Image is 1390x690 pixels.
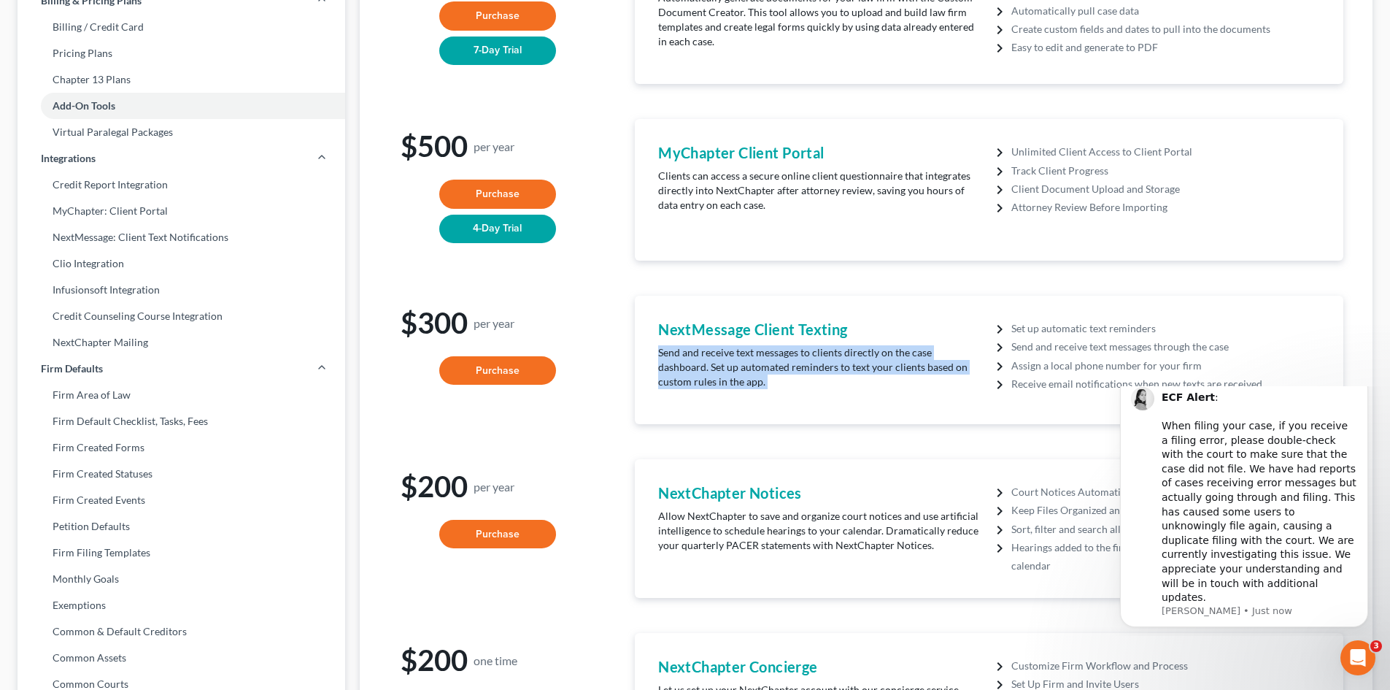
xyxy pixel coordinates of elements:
h1: $500 [401,131,594,162]
a: Virtual Paralegal Packages [18,119,345,145]
a: Billing / Credit Card [18,14,345,40]
h4: MyChapter Client Portal [658,142,981,163]
a: MyChapter: Client Portal [18,198,345,224]
small: per year [474,480,514,493]
img: Profile image for Lindsey [33,1,56,24]
p: Allow NextChapter to save and organize court notices and use artificial intelligence to schedule ... [658,509,981,553]
a: Exemptions [18,592,345,618]
li: Receive email notifications when new texts are received [1011,375,1320,393]
p: Clients can access a secure online client questionnaire that integrates directly into NextChapter... [658,169,981,212]
li: Set up automatic text reminders [1011,319,1320,337]
li: Court Notices Automatically Saved [1011,483,1320,501]
a: Firm Defaults [18,356,345,382]
a: Firm Created Statuses [18,461,345,487]
p: Message from Lindsey, sent Just now [63,218,259,231]
small: one time [474,654,517,667]
button: Purchase [439,180,556,209]
button: Purchase [439,520,556,549]
a: Common & Default Creditors [18,618,345,645]
h1: $200 [401,471,594,502]
li: Track Client Progress [1011,161,1320,180]
li: Create custom fields and dates to pull into the documents [1011,20,1320,38]
div: : ​ When filing your case, if you receive a filing error, please double-check with the court to m... [63,4,259,219]
a: Add-On Tools [18,93,345,119]
a: Firm Created Forms [18,434,345,461]
h4: NextChapter Notices [658,483,981,503]
a: Petition Defaults [18,513,345,540]
a: Credit Report Integration [18,172,345,198]
small: per year [474,317,514,329]
li: Customize Firm Workflow and Process [1011,656,1320,675]
li: Keep Files Organized and in the Cloud [1011,501,1320,519]
iframe: Intercom notifications message [1098,386,1390,636]
li: Sort, filter and search all court notices from the Notices Inbox [1011,520,1320,538]
a: Common Assets [18,645,345,671]
li: Easy to edit and generate to PDF [1011,38,1320,56]
a: Firm Area of Law [18,382,345,408]
a: Credit Counseling Course Integration [18,303,345,329]
a: Clio Integration [18,250,345,277]
h4: NextMessage Client Texting [658,319,981,340]
a: Chapter 13 Plans [18,66,345,93]
h1: $200 [401,645,594,676]
h1: $300 [401,307,594,339]
a: Infusionsoft Integration [18,277,345,303]
span: 3 [1370,640,1382,652]
a: Firm Filing Templates [18,540,345,566]
li: Assign a local phone number for your firm [1011,356,1320,375]
span: Firm Defaults [41,361,103,376]
button: 7-Day Trial [439,37,556,66]
span: Integrations [41,151,96,166]
button: 4-Day Trial [439,215,556,244]
a: Firm Created Events [18,487,345,513]
a: NextMessage: Client Text Notifications [18,224,345,250]
a: Pricing Plans [18,40,345,66]
a: Firm Default Checklist, Tasks, Fees [18,408,345,434]
button: Purchase [439,356,556,386]
a: Integrations [18,145,345,172]
li: Unlimited Client Access to Client Portal [1011,142,1320,161]
button: Purchase [439,1,556,31]
a: Monthly Goals [18,566,345,592]
b: ECF Alert [63,5,117,17]
li: Hearings added to the firm calendar and synced to personal calendar [1011,538,1320,575]
small: per year [474,140,514,153]
h4: NextChapter Concierge [658,656,981,677]
li: Client Document Upload and Storage [1011,180,1320,198]
a: NextChapter Mailing [18,329,345,356]
p: Send and receive text messages to clients directly on the case dashboard. Set up automated remind... [658,345,981,389]
iframe: Intercom live chat [1340,640,1375,675]
li: Attorney Review Before Importing [1011,198,1320,216]
li: Automatically pull case data [1011,1,1320,20]
li: Send and receive text messages through the case [1011,337,1320,356]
